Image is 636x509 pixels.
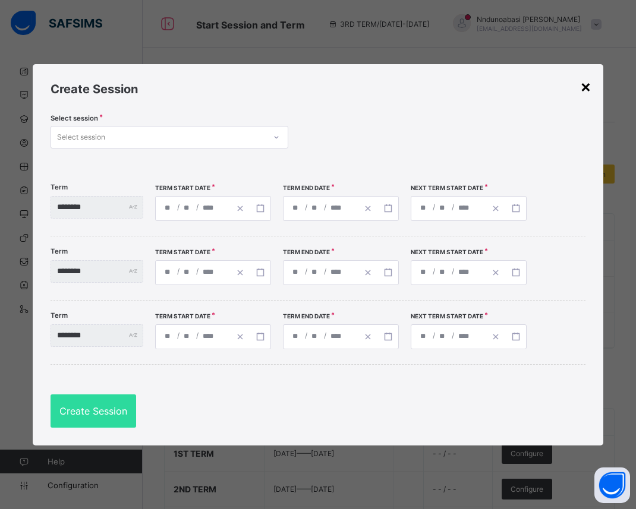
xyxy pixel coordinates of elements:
span: / [323,330,328,340]
span: / [195,202,200,212]
span: / [195,266,200,276]
span: / [304,202,308,212]
div: × [580,76,591,96]
button: Open asap [594,467,630,503]
span: Term Start Date [155,248,210,255]
label: Term [51,311,68,320]
span: / [451,202,455,212]
span: / [432,266,436,276]
span: Next Term Start Date [411,248,483,255]
span: / [432,202,436,212]
span: / [176,202,181,212]
span: Next Term Start Date [411,312,483,320]
span: / [304,266,308,276]
span: / [304,330,308,340]
span: Create Session [51,82,138,96]
span: / [176,330,181,340]
span: / [432,330,436,340]
span: / [323,266,328,276]
span: / [176,266,181,276]
span: Create Session [59,405,127,417]
span: / [451,266,455,276]
span: Select session [51,114,98,122]
span: / [451,330,455,340]
span: Term End Date [283,312,330,320]
label: Term [51,247,68,255]
label: Term [51,183,68,191]
span: / [323,202,328,212]
span: / [195,330,200,340]
span: Term Start Date [155,312,210,320]
span: Term End Date [283,248,330,255]
span: Term End Date [283,184,330,191]
span: Term Start Date [155,184,210,191]
div: Select session [57,126,105,148]
span: Next Term Start Date [411,184,483,191]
